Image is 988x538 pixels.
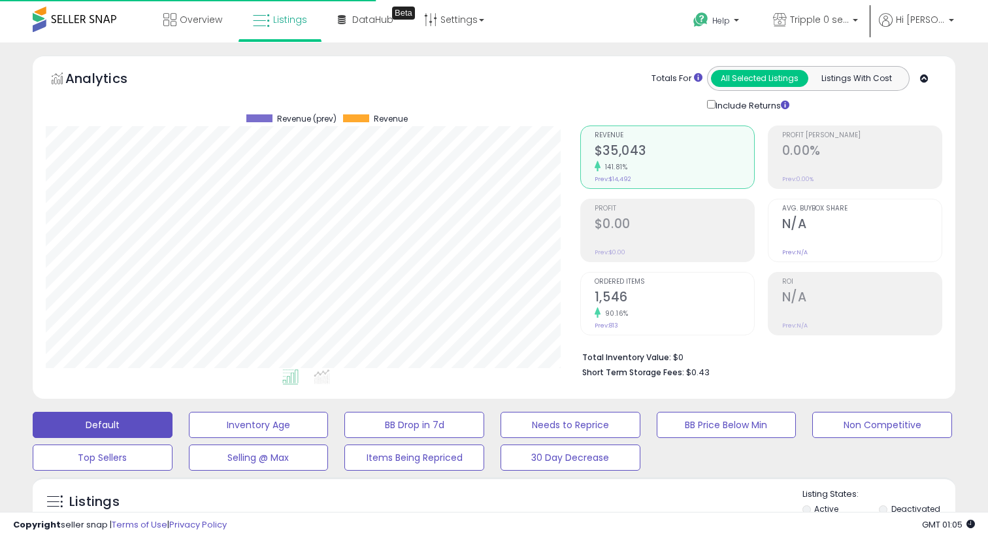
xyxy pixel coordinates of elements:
span: Overview [180,13,222,26]
button: Listings With Cost [808,70,905,87]
b: Total Inventory Value: [582,352,671,363]
button: Items Being Repriced [344,445,484,471]
div: Include Returns [697,97,805,112]
small: 90.16% [601,309,629,318]
span: Listings [273,13,307,26]
h2: $35,043 [595,143,754,161]
span: Help [712,15,730,26]
span: Revenue [374,114,408,124]
span: Ordered Items [595,278,754,286]
span: Profit [595,205,754,212]
h2: N/A [782,216,942,234]
span: 2025-09-17 01:05 GMT [922,518,975,531]
span: ROI [782,278,942,286]
button: All Selected Listings [711,70,808,87]
h2: 0.00% [782,143,942,161]
button: BB Drop in 7d [344,412,484,438]
button: Non Competitive [812,412,952,438]
button: BB Price Below Min [657,412,797,438]
small: Prev: $14,492 [595,175,631,183]
span: Hi [PERSON_NAME] [896,13,945,26]
button: Inventory Age [189,412,329,438]
a: Hi [PERSON_NAME] [879,13,954,42]
p: Listing States: [802,488,956,501]
button: Default [33,412,173,438]
button: Top Sellers [33,445,173,471]
button: Selling @ Max [189,445,329,471]
h2: $0.00 [595,216,754,234]
small: Prev: N/A [782,248,808,256]
span: DataHub [352,13,393,26]
div: Tooltip anchor [392,7,415,20]
h5: Analytics [65,69,153,91]
b: Short Term Storage Fees: [582,367,684,378]
span: Avg. Buybox Share [782,205,942,212]
a: Terms of Use [112,518,167,531]
small: Prev: $0.00 [595,248,625,256]
a: Help [683,2,752,42]
h2: 1,546 [595,290,754,307]
small: 141.81% [601,162,628,172]
small: Prev: 0.00% [782,175,814,183]
button: Needs to Reprice [501,412,640,438]
span: Revenue [595,132,754,139]
h5: Listings [69,493,120,511]
h2: N/A [782,290,942,307]
span: Revenue (prev) [277,114,337,124]
strong: Copyright [13,518,61,531]
span: $0.43 [686,366,710,378]
span: Profit [PERSON_NAME] [782,132,942,139]
i: Get Help [693,12,709,28]
li: $0 [582,348,932,364]
div: Totals For [651,73,702,85]
small: Prev: N/A [782,322,808,329]
small: Prev: 813 [595,322,618,329]
button: 30 Day Decrease [501,445,640,471]
a: Privacy Policy [169,518,227,531]
span: Tripple 0 seller [790,13,849,26]
div: seller snap | | [13,519,227,531]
